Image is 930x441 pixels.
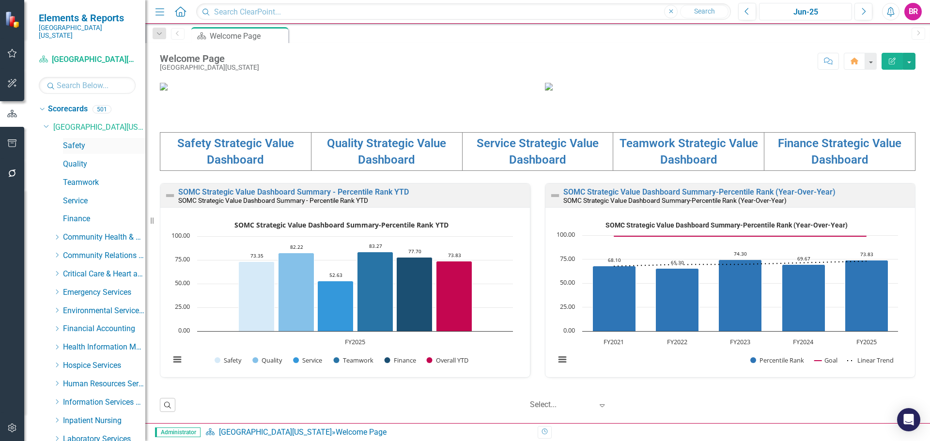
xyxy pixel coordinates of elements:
[165,217,525,375] div: SOMC Strategic Value Dashboard Summary-Percentile Rank YTD. Highcharts interactive chart.
[293,356,323,365] button: Show Service
[205,427,530,438] div: »
[196,3,731,20] input: Search ClearPoint...
[860,251,873,258] text: 73.83
[63,232,145,243] a: Community Health & Athletic Training
[39,12,136,24] span: Elements & Reports
[63,379,145,390] a: Human Resources Services
[436,261,472,331] path: FY2025, 73.834. Overall YTD.
[477,137,599,167] a: Service Strategic Value Dashboard
[557,230,575,239] text: 100.00
[408,248,421,255] text: 77.70
[549,190,561,201] img: Not Defined
[170,353,184,366] button: View chart menu, SOMC Strategic Value Dashboard Summary-Percentile Rank YTD
[165,217,518,375] svg: Interactive chart
[612,234,868,238] g: Goal, series 2 of 3. Line with 5 data points.
[39,54,136,65] a: [GEOGRAPHIC_DATA][US_STATE]
[730,337,750,346] text: FY2023
[719,259,762,331] path: FY2023, 74.3. Percentile Rank.
[178,197,368,204] small: SOMC Strategic Value Dashboard Summary - Percentile Rank YTD
[397,257,433,331] path: FY2025, 77.7. Finance.
[234,220,449,229] text: SOMC Strategic Value Dashboard Summary-Percentile Rank YTD
[336,427,387,437] div: Welcome Page
[250,252,263,259] text: 73.35
[563,326,575,335] text: 0.00
[318,281,354,331] g: Service, bar series 3 of 6 with 1 bar.
[63,177,145,188] a: Teamwork
[334,356,373,365] button: Show Teamwork
[327,137,446,167] a: Quality Strategic Value Dashboard
[436,261,472,331] g: Overall YTD, bar series 6 of 6 with 1 bar.
[612,259,868,268] g: Linear Trend, series 3 of 3. Line with 5 data points.
[63,342,145,353] a: Health Information Management Services
[48,104,88,115] a: Scorecards
[345,337,365,346] text: FY2025
[560,278,575,287] text: 50.00
[63,250,145,261] a: Community Relations Services
[63,196,145,207] a: Service
[680,5,728,18] button: Search
[814,356,837,365] button: Show Goal
[904,3,922,20] button: BR
[160,83,168,91] img: download%20somc%20mission%20vision.png
[63,269,145,280] a: Critical Care & Heart and Vascular Services
[63,397,145,408] a: Information Services Team
[593,266,636,331] path: FY2021, 68.1. Percentile Rank.
[93,105,111,113] div: 501
[279,253,314,331] g: Quality, bar series 2 of 6 with 1 bar.
[762,6,849,18] div: Jun-25
[175,255,190,263] text: 75.00
[329,272,342,278] text: 52.63
[734,250,747,257] text: 74.30
[604,337,624,346] text: FY2021
[759,3,852,20] button: Jun-25
[63,305,145,317] a: Environmental Services Team
[175,278,190,287] text: 50.00
[279,253,314,331] path: FY2025, 82.22. Quality.
[778,137,901,167] a: Finance Strategic Value Dashboard
[560,302,575,311] text: 25.00
[385,356,416,365] button: Show Finance
[550,217,910,375] div: SOMC Strategic Value Dashboard Summary-Percentile Rank (Year-Over-Year). Highcharts interactive c...
[847,356,894,365] button: Show Linear Trend
[164,190,176,201] img: Not Defined
[63,415,145,426] a: Inpatient Nursing
[357,252,393,331] path: FY2025, 83.27. Teamwork.
[178,326,190,335] text: 0.00
[397,257,433,331] g: Finance, bar series 5 of 6 with 1 bar.
[856,337,877,346] text: FY2025
[369,243,382,249] text: 83.27
[39,77,136,94] input: Search Below...
[550,217,903,375] svg: Interactive chart
[608,257,621,263] text: 68.10
[448,252,461,259] text: 73.83
[175,302,190,311] text: 25.00
[560,254,575,263] text: 75.00
[5,11,22,28] img: ClearPoint Strategy
[63,159,145,170] a: Quality
[178,187,409,197] a: SOMC Strategic Value Dashboard Summary - Percentile Rank YTD
[63,213,145,225] a: Finance
[219,427,332,437] a: [GEOGRAPHIC_DATA][US_STATE]
[782,264,825,331] path: FY2024, 69.67. Percentile Rank.
[545,83,553,91] img: download%20somc%20strategic%20values%20v2.png
[160,64,259,71] div: [GEOGRAPHIC_DATA][US_STATE]
[318,281,354,331] path: FY2025, 52.63. Service.
[177,137,294,167] a: Safety Strategic Value Dashboard
[63,140,145,152] a: Safety
[797,255,810,262] text: 69.67
[750,356,805,365] button: Show Percentile Rank
[171,231,190,240] text: 100.00
[290,243,303,250] text: 82.22
[160,53,259,64] div: Welcome Page
[39,24,136,40] small: [GEOGRAPHIC_DATA][US_STATE]
[160,183,530,378] div: Double-Click to Edit
[793,337,814,346] text: FY2024
[63,360,145,371] a: Hospice Services
[53,122,145,133] a: [GEOGRAPHIC_DATA][US_STATE]
[63,287,145,298] a: Emergency Services
[215,356,242,365] button: Show Safety
[667,337,687,346] text: FY2022
[239,261,275,331] path: FY2025, 73.35. Safety.
[427,356,469,365] button: Show Overall YTD
[563,187,836,197] a: SOMC Strategic Value Dashboard Summary-Percentile Rank (Year-Over-Year)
